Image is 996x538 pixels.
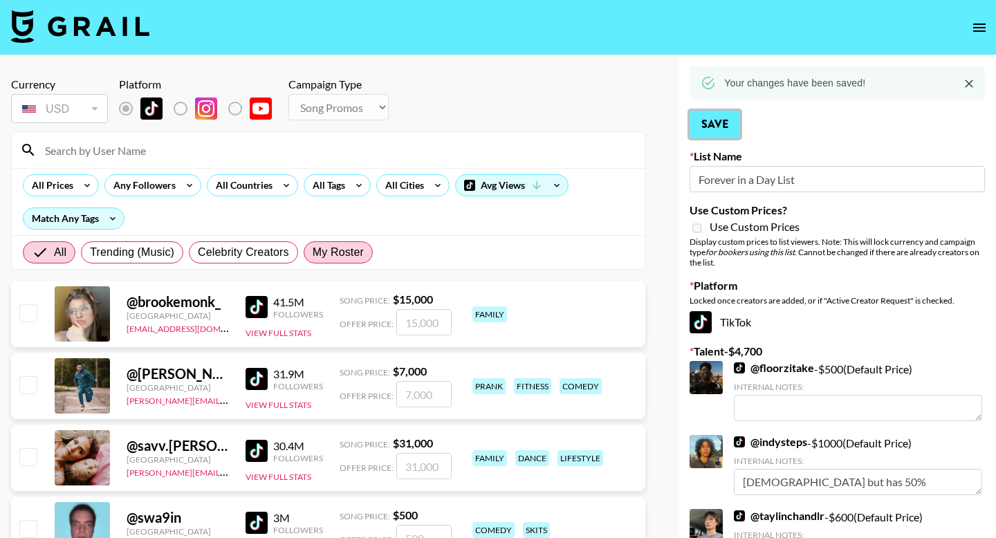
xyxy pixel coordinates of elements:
div: lifestyle [557,450,603,466]
div: All Prices [24,175,76,196]
label: Talent - $ 4,700 [690,344,985,358]
button: Save [690,111,740,138]
a: @floorzitake [734,361,814,375]
span: Offer Price: [340,391,394,401]
div: - $ 1000 (Default Price) [734,435,982,495]
img: Grail Talent [11,10,149,43]
label: Use Custom Prices? [690,203,985,217]
div: prank [472,378,506,394]
div: 30.4M [273,439,323,453]
strong: $ 500 [393,508,418,521]
div: Campaign Type [288,77,389,91]
img: TikTok [734,436,745,447]
input: 7,000 [396,381,452,407]
strong: $ 31,000 [393,436,433,449]
div: USD [14,97,105,121]
a: [EMAIL_ADDRESS][DOMAIN_NAME] [127,321,266,334]
div: family [472,306,507,322]
div: [GEOGRAPHIC_DATA] [127,382,229,393]
div: [GEOGRAPHIC_DATA] [127,454,229,465]
div: Avg Views [456,175,568,196]
label: List Name [690,149,985,163]
a: [PERSON_NAME][EMAIL_ADDRESS][DOMAIN_NAME] [127,393,331,406]
input: 15,000 [396,309,452,335]
strong: $ 15,000 [393,293,433,306]
div: 3M [273,511,323,525]
div: All Tags [304,175,348,196]
a: @indysteps [734,435,807,449]
div: dance [515,450,549,466]
div: Locked once creators are added, or if "Active Creator Request" is checked. [690,295,985,306]
div: Match Any Tags [24,208,124,229]
img: YouTube [250,98,272,120]
div: @ savv.[PERSON_NAME] [127,437,229,454]
button: View Full Stats [246,328,311,338]
div: Display custom prices to list viewers. Note: This will lock currency and campaign type . Cannot b... [690,236,985,268]
div: Your changes have been saved! [724,71,865,95]
img: TikTok [734,510,745,521]
a: @taylinchandlr [734,509,824,523]
img: TikTok [140,98,163,120]
div: 41.5M [273,295,323,309]
span: Song Price: [340,295,390,306]
span: Use Custom Prices [710,220,800,234]
span: Celebrity Creators [198,244,289,261]
div: Internal Notes: [734,456,982,466]
span: Song Price: [340,511,390,521]
div: All Cities [377,175,427,196]
span: Trending (Music) [90,244,174,261]
button: View Full Stats [246,400,311,410]
input: Search by User Name [37,139,636,161]
img: TikTok [246,368,268,390]
span: Song Price: [340,439,390,449]
span: Offer Price: [340,319,394,329]
div: Any Followers [105,175,178,196]
span: All [54,244,66,261]
div: Platform [119,77,283,91]
img: TikTok [690,311,712,333]
div: comedy [472,522,515,538]
button: Close [959,73,979,94]
div: skits [523,522,550,538]
div: @ swa9in [127,509,229,526]
em: for bookers using this list [705,247,795,257]
button: View Full Stats [246,472,311,482]
span: My Roster [313,244,364,261]
button: open drawer [966,14,993,41]
div: Followers [273,309,323,319]
img: TikTok [246,440,268,462]
div: Currency [11,77,108,91]
img: Instagram [195,98,217,120]
div: comedy [560,378,602,394]
img: TikTok [246,512,268,534]
span: Song Price: [340,367,390,378]
div: Remove selected talent to change your currency [11,91,108,126]
div: fitness [514,378,551,394]
div: Followers [273,525,323,535]
textarea: [DEMOGRAPHIC_DATA] but has 50% [DEMOGRAPHIC_DATA] audience and 20% [GEOGRAPHIC_DATA] [734,469,982,495]
div: - $ 500 (Default Price) [734,361,982,421]
div: Followers [273,381,323,391]
div: List locked to TikTok. [119,94,283,123]
span: Offer Price: [340,463,394,473]
div: Internal Notes: [734,382,982,392]
strong: $ 7,000 [393,364,427,378]
div: 31.9M [273,367,323,381]
label: Platform [690,279,985,293]
div: Followers [273,453,323,463]
div: All Countries [207,175,275,196]
div: @ brookemonk_ [127,293,229,310]
input: 31,000 [396,453,452,479]
div: TikTok [690,311,985,333]
div: family [472,450,507,466]
a: [PERSON_NAME][EMAIL_ADDRESS][DOMAIN_NAME] [127,465,331,478]
div: @ [PERSON_NAME].[PERSON_NAME] [127,365,229,382]
img: TikTok [246,296,268,318]
div: [GEOGRAPHIC_DATA] [127,526,229,537]
div: [GEOGRAPHIC_DATA] [127,310,229,321]
img: TikTok [734,362,745,373]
